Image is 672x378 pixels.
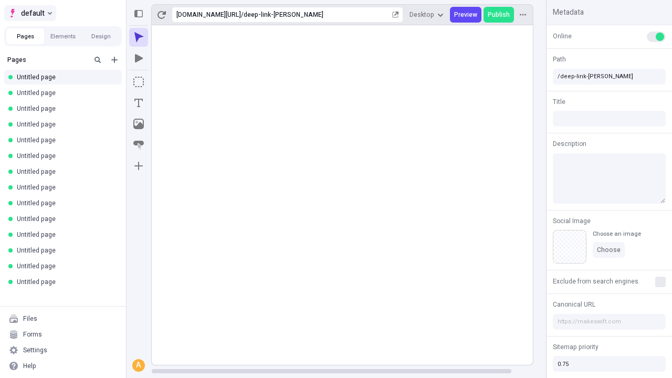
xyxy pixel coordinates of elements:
[23,330,42,339] div: Forms
[17,262,113,270] div: Untitled page
[23,362,36,370] div: Help
[553,97,565,107] span: Title
[484,7,514,23] button: Publish
[129,114,148,133] button: Image
[7,56,87,64] div: Pages
[133,360,144,371] div: A
[129,93,148,112] button: Text
[23,314,37,323] div: Files
[553,342,598,352] span: Sitemap priority
[17,230,113,239] div: Untitled page
[597,246,621,254] span: Choose
[450,7,481,23] button: Preview
[488,10,510,19] span: Publish
[82,28,120,44] button: Design
[17,152,113,160] div: Untitled page
[553,216,591,226] span: Social Image
[405,7,448,23] button: Desktop
[17,183,113,192] div: Untitled page
[17,89,113,97] div: Untitled page
[553,300,595,309] span: Canonical URL
[553,55,566,64] span: Path
[553,277,638,286] span: Exclude from search engines
[17,136,113,144] div: Untitled page
[593,230,641,238] div: Choose an image
[108,54,121,66] button: Add new
[17,120,113,129] div: Untitled page
[129,135,148,154] button: Button
[129,72,148,91] button: Box
[17,104,113,113] div: Untitled page
[241,10,244,19] div: /
[17,278,113,286] div: Untitled page
[454,10,477,19] span: Preview
[17,199,113,207] div: Untitled page
[553,314,666,330] input: https://makeswift.com
[17,215,113,223] div: Untitled page
[4,5,56,21] button: Select site
[17,246,113,255] div: Untitled page
[23,346,47,354] div: Settings
[21,7,45,19] span: default
[553,139,586,149] span: Description
[593,242,625,258] button: Choose
[6,28,44,44] button: Pages
[17,167,113,176] div: Untitled page
[44,28,82,44] button: Elements
[244,10,390,19] div: deep-link-[PERSON_NAME]
[176,10,241,19] div: [URL][DOMAIN_NAME]
[17,73,113,81] div: Untitled page
[553,31,572,41] span: Online
[409,10,434,19] span: Desktop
